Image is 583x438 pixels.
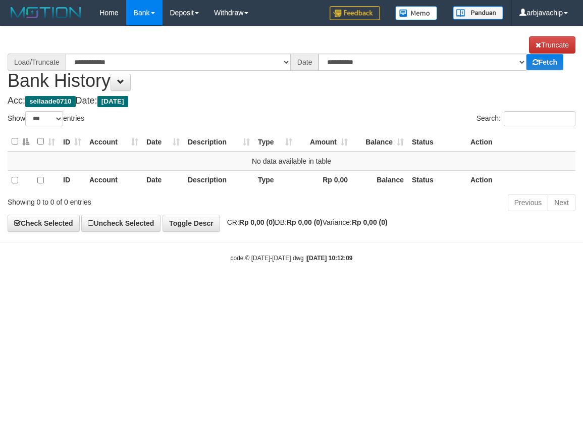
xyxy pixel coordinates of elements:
[163,215,220,232] a: Toggle Descr
[142,170,184,190] th: Date
[352,132,408,152] th: Balance: activate to sort column ascending
[307,255,352,262] strong: [DATE] 10:12:09
[184,132,254,152] th: Description: activate to sort column ascending
[184,170,254,190] th: Description
[33,132,59,152] th: : activate to sort column ascending
[395,6,438,20] img: Button%20Memo.svg
[352,170,408,190] th: Balance
[25,96,76,107] span: sellaade0710
[476,111,575,126] label: Search:
[408,132,466,152] th: Status
[222,218,388,226] span: CR: DB: Variance:
[330,6,380,20] img: Feedback.jpg
[8,152,575,171] td: No data available in table
[296,132,352,152] th: Amount: activate to sort column ascending
[231,255,353,262] small: code © [DATE]-[DATE] dwg |
[8,215,80,232] a: Check Selected
[142,132,184,152] th: Date: activate to sort column ascending
[81,215,161,232] a: Uncheck Selected
[239,218,275,226] strong: Rp 0,00 (0)
[504,111,575,126] input: Search:
[287,218,323,226] strong: Rp 0,00 (0)
[97,96,128,107] span: [DATE]
[25,111,63,126] select: Showentries
[254,132,296,152] th: Type: activate to sort column ascending
[8,111,84,126] label: Show entries
[508,194,548,211] a: Previous
[408,170,466,190] th: Status
[8,5,84,20] img: MOTION_logo.png
[466,132,575,152] th: Action
[291,54,319,71] div: Date
[85,132,142,152] th: Account: activate to sort column ascending
[8,36,575,91] h1: Bank History
[8,96,575,106] h4: Acc: Date:
[254,170,296,190] th: Type
[352,218,388,226] strong: Rp 0,00 (0)
[453,6,503,20] img: panduan.png
[526,54,563,70] a: Fetch
[296,170,352,190] th: Rp 0,00
[8,193,235,207] div: Showing 0 to 0 of 0 entries
[59,170,85,190] th: ID
[59,132,85,152] th: ID: activate to sort column ascending
[85,170,142,190] th: Account
[548,194,575,211] a: Next
[8,132,33,152] th: : activate to sort column descending
[529,36,575,54] a: Truncate
[466,170,575,190] th: Action
[8,54,66,71] div: Load/Truncate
